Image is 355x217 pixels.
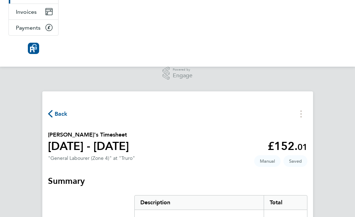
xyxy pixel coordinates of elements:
span: Back [55,110,68,118]
div: Description [135,195,264,210]
span: This timesheet was manually created. [254,155,281,167]
a: Invoices [9,4,58,19]
a: Go to home page [8,43,59,54]
button: Back [48,109,68,118]
span: Invoices [16,8,37,15]
h3: Summary [48,175,307,187]
span: Powered by [173,67,192,73]
span: 01 [298,142,307,152]
h2: [PERSON_NAME]'s Timesheet [48,131,129,139]
button: Timesheets Menu [295,108,307,119]
a: Powered byEngage [163,67,192,80]
span: Payments [16,24,41,31]
app-decimal: £152. [268,139,307,153]
div: Total [264,195,307,210]
a: Payments [9,20,58,35]
span: Engage [173,73,192,79]
img: resourcinggroup-logo-retina.png [28,43,39,54]
span: This timesheet is Saved. [283,155,307,167]
h1: [DATE] - [DATE] [48,139,129,153]
div: "General Labourer (Zone 4)" at "Truro" [48,155,135,161]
